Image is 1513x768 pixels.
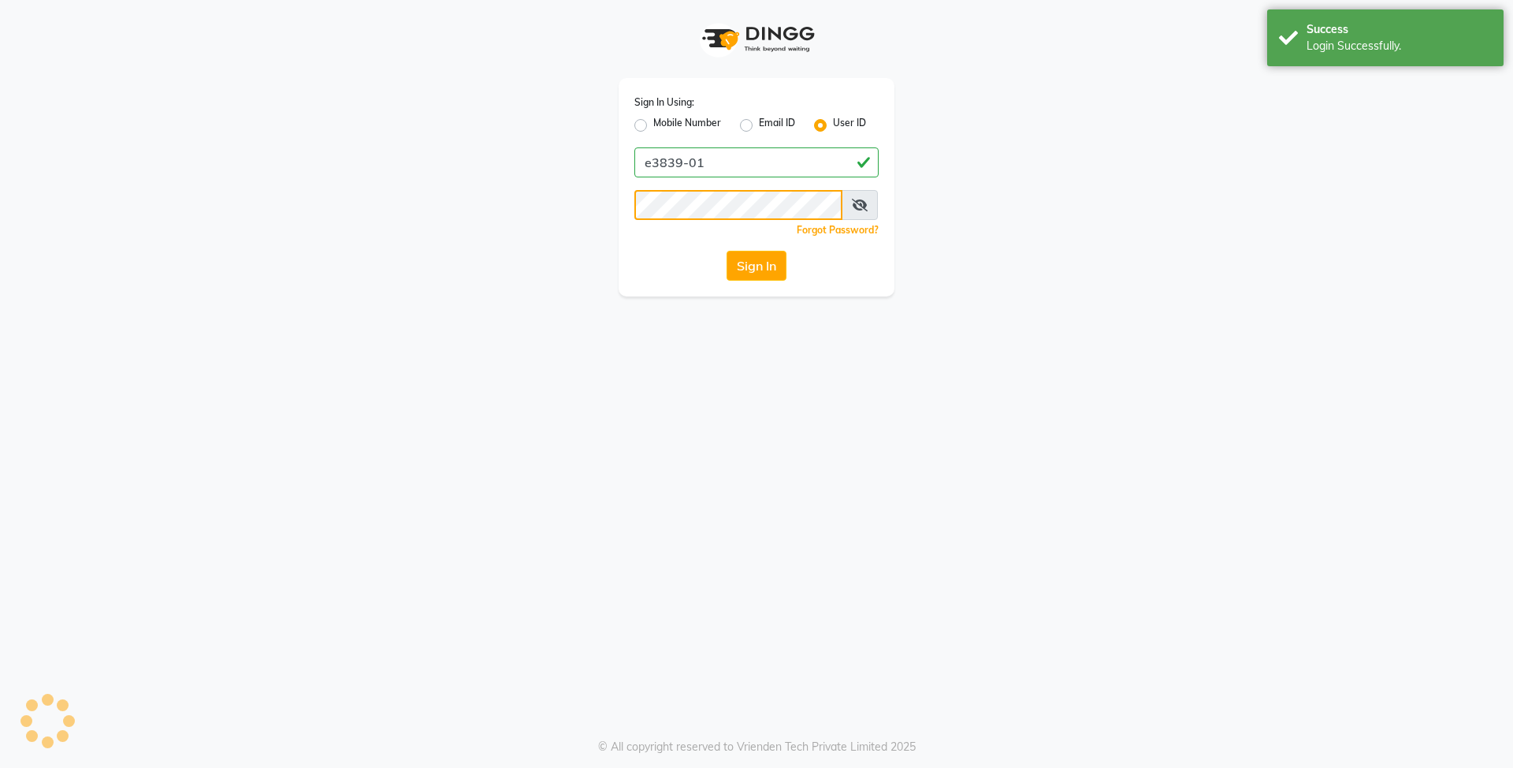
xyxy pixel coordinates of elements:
label: User ID [833,116,866,135]
button: Sign In [727,251,786,281]
label: Mobile Number [653,116,721,135]
a: Forgot Password? [797,224,879,236]
input: Username [634,190,842,220]
img: logo1.svg [693,16,820,62]
label: Sign In Using: [634,95,694,110]
div: Success [1307,21,1492,38]
input: Username [634,147,879,177]
label: Email ID [759,116,795,135]
div: Login Successfully. [1307,38,1492,54]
